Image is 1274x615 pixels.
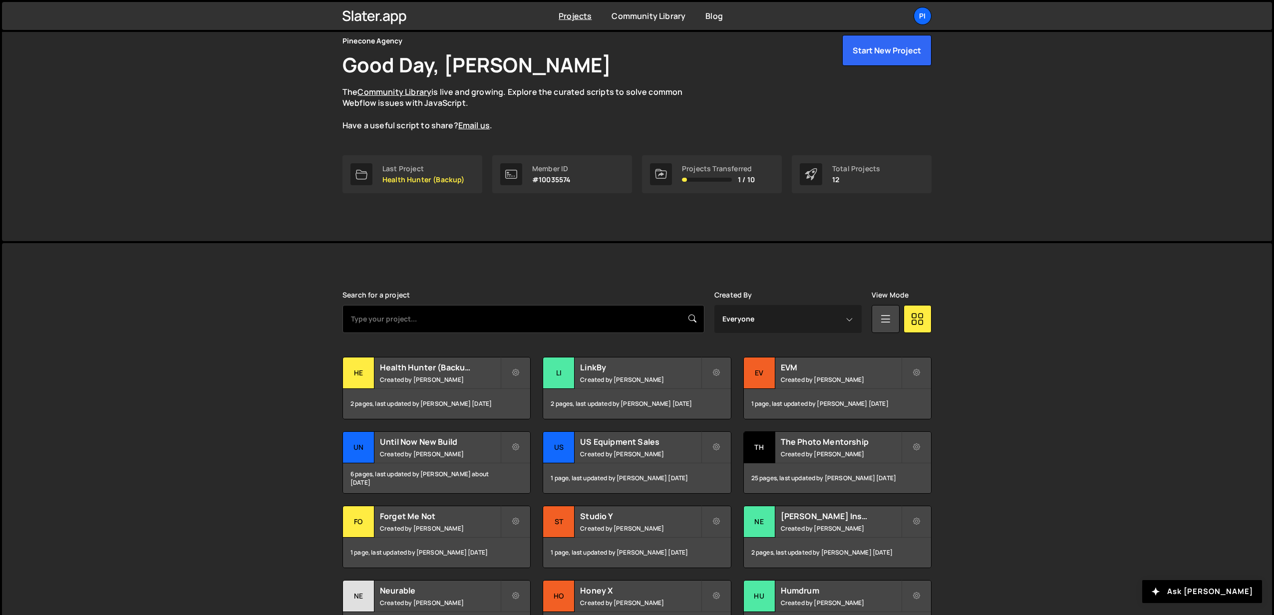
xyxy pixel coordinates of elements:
h2: EVM [781,362,901,373]
small: Created by [PERSON_NAME] [781,524,901,533]
div: 1 page, last updated by [PERSON_NAME] [DATE] [543,538,730,568]
h2: Until Now New Build [380,436,500,447]
a: Ne [PERSON_NAME] Insulation Created by [PERSON_NAME] 2 pages, last updated by [PERSON_NAME] [DATE] [743,506,932,568]
p: The is live and growing. Explore the curated scripts to solve common Webflow issues with JavaScri... [342,86,702,131]
a: Community Library [612,10,685,21]
h2: Honey X [580,585,700,596]
h2: Health Hunter (Backup) [380,362,500,373]
h2: Forget Me Not [380,511,500,522]
a: Li LinkBy Created by [PERSON_NAME] 2 pages, last updated by [PERSON_NAME] [DATE] [543,357,731,419]
small: Created by [PERSON_NAME] [580,450,700,458]
small: Created by [PERSON_NAME] [380,599,500,607]
a: Th The Photo Mentorship Created by [PERSON_NAME] 25 pages, last updated by [PERSON_NAME] [DATE] [743,431,932,494]
a: He Health Hunter (Backup) Created by [PERSON_NAME] 2 pages, last updated by [PERSON_NAME] [DATE] [342,357,531,419]
a: Community Library [357,86,431,97]
a: US US Equipment Sales Created by [PERSON_NAME] 1 page, last updated by [PERSON_NAME] [DATE] [543,431,731,494]
div: Member ID [532,165,571,173]
div: Last Project [382,165,465,173]
small: Created by [PERSON_NAME] [580,524,700,533]
small: Created by [PERSON_NAME] [781,375,901,384]
div: Fo [343,506,374,538]
small: Created by [PERSON_NAME] [380,524,500,533]
small: Created by [PERSON_NAME] [380,450,500,458]
div: Th [744,432,775,463]
span: 1 / 10 [738,176,755,184]
label: View Mode [872,291,909,299]
h2: Humdrum [781,585,901,596]
button: Start New Project [842,35,932,66]
small: Created by [PERSON_NAME] [580,375,700,384]
div: 1 page, last updated by [PERSON_NAME] [DATE] [343,538,530,568]
div: 2 pages, last updated by [PERSON_NAME] [DATE] [744,538,931,568]
div: 25 pages, last updated by [PERSON_NAME] [DATE] [744,463,931,493]
p: 12 [832,176,880,184]
div: Total Projects [832,165,880,173]
a: EV EVM Created by [PERSON_NAME] 1 page, last updated by [PERSON_NAME] [DATE] [743,357,932,419]
div: Un [343,432,374,463]
a: Email us [458,120,490,131]
input: Type your project... [342,305,704,333]
div: Ne [744,506,775,538]
div: Ne [343,581,374,612]
small: Created by [PERSON_NAME] [781,599,901,607]
a: Un Until Now New Build Created by [PERSON_NAME] 6 pages, last updated by [PERSON_NAME] about [DATE] [342,431,531,494]
a: Pi [914,7,932,25]
a: Last Project Health Hunter (Backup) [342,155,482,193]
div: Projects Transferred [682,165,755,173]
h2: LinkBy [580,362,700,373]
div: Hu [744,581,775,612]
h2: [PERSON_NAME] Insulation [781,511,901,522]
div: Li [543,357,575,389]
div: US [543,432,575,463]
label: Created By [714,291,752,299]
h2: US Equipment Sales [580,436,700,447]
a: Fo Forget Me Not Created by [PERSON_NAME] 1 page, last updated by [PERSON_NAME] [DATE] [342,506,531,568]
div: 1 page, last updated by [PERSON_NAME] [DATE] [543,463,730,493]
div: Ho [543,581,575,612]
div: St [543,506,575,538]
small: Created by [PERSON_NAME] [380,375,500,384]
h2: Neurable [380,585,500,596]
a: Blog [705,10,723,21]
p: #10035574 [532,176,571,184]
h2: Studio Y [580,511,700,522]
small: Created by [PERSON_NAME] [580,599,700,607]
h2: The Photo Mentorship [781,436,901,447]
div: 2 pages, last updated by [PERSON_NAME] [DATE] [543,389,730,419]
div: 6 pages, last updated by [PERSON_NAME] about [DATE] [343,463,530,493]
div: 2 pages, last updated by [PERSON_NAME] [DATE] [343,389,530,419]
div: Pinecone Agency [342,35,402,47]
button: Ask [PERSON_NAME] [1142,580,1262,603]
a: St Studio Y Created by [PERSON_NAME] 1 page, last updated by [PERSON_NAME] [DATE] [543,506,731,568]
label: Search for a project [342,291,410,299]
div: 1 page, last updated by [PERSON_NAME] [DATE] [744,389,931,419]
div: EV [744,357,775,389]
small: Created by [PERSON_NAME] [781,450,901,458]
div: He [343,357,374,389]
h1: Good Day, [PERSON_NAME] [342,51,611,78]
p: Health Hunter (Backup) [382,176,465,184]
a: Projects [559,10,592,21]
